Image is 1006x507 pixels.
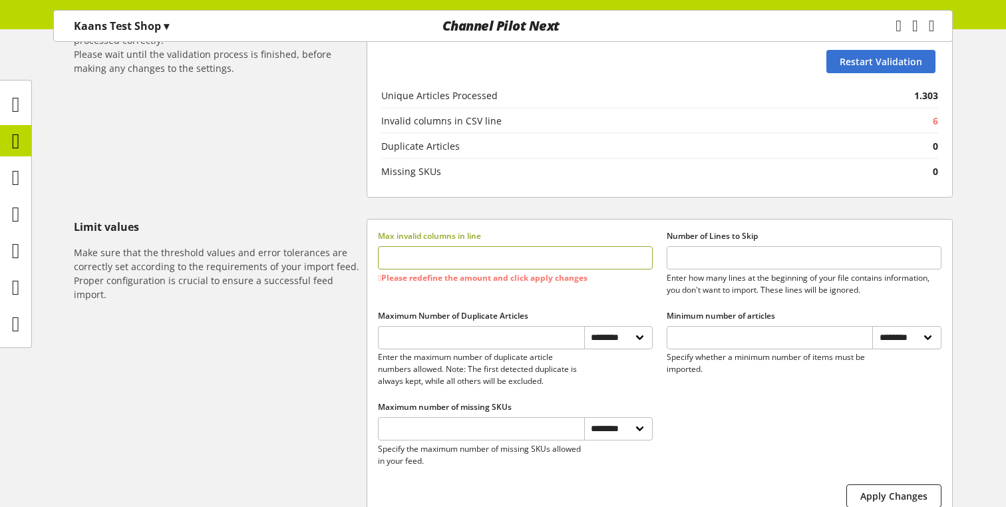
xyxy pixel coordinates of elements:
span: Apply Changes [860,489,927,503]
div: Unique Articles Processed [381,88,498,102]
h6: Make sure that the threshold values and error tolerances are correctly set according to the requi... [74,246,361,301]
label: Maximum number of missing SKUs [378,401,653,413]
span: 6 [933,114,938,128]
label: Maximum Number of Duplicate Articles [378,310,653,322]
span: Restart Validation [840,55,922,69]
span: ▾ [164,19,169,33]
span: Number of Lines to Skip [667,230,758,242]
div: Invalid columns in CSV line [381,114,502,128]
label: Minimum number of articles [667,310,941,322]
button: Restart Validation [826,50,935,73]
h5: Limit values [74,219,361,235]
p: Enter how many lines at the beginning of your file contains information, you don't want to import... [667,272,941,296]
p: Kaans Test Shop [74,18,169,34]
nav: main navigation [53,10,953,42]
span: 1.303 [914,88,938,102]
span: 0 [933,139,938,153]
div: Duplicate Articles [381,139,460,153]
p: Specify the maximum number of missing SKUs allowed in your feed. [378,443,584,467]
p: Enter the maximum number of duplicate article numbers allowed. Note: The first detected duplicate... [378,351,584,387]
p: Specify whether a minimum number of items must be imported. [667,351,872,375]
p: Please redefine the amount and click apply changes [378,272,653,284]
span: Max invalid columns in line [378,230,481,242]
h6: Check the data for possible errors and ensure the feed can be processed correctly. Please wait un... [74,19,361,75]
div: Missing SKUs [381,164,441,178]
span: 0 [933,164,938,178]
